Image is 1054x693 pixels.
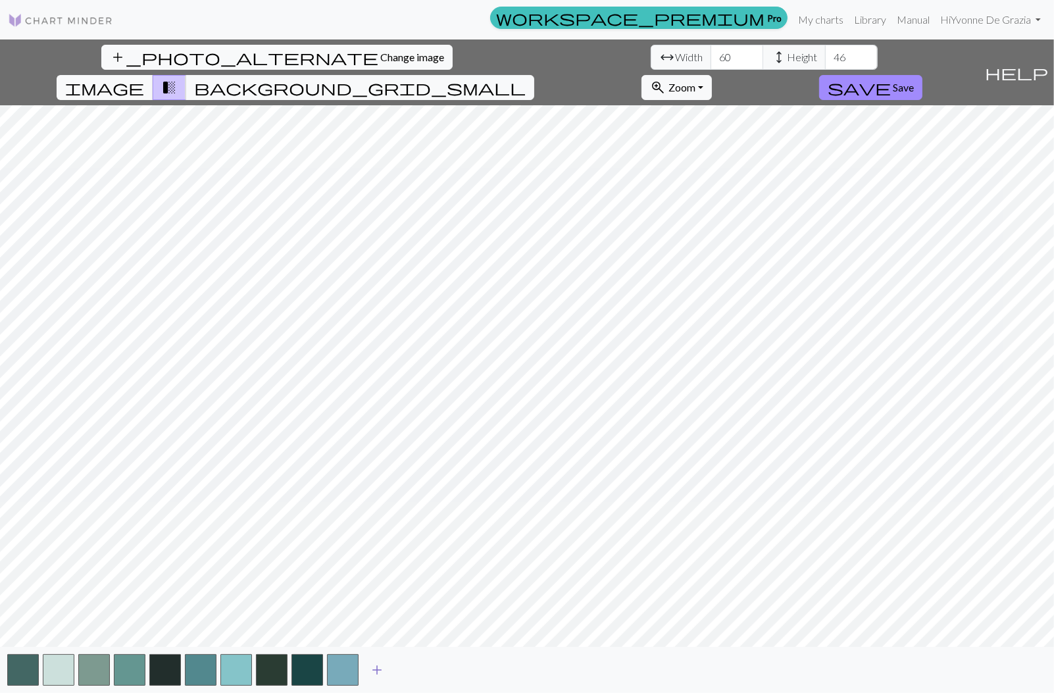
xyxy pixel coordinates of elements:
[8,13,113,28] img: Logo
[668,81,695,93] span: Zoom
[893,81,914,93] span: Save
[369,661,385,679] span: add
[490,7,788,29] a: Pro
[650,78,666,97] span: zoom_in
[380,51,444,63] span: Change image
[771,48,787,66] span: height
[787,49,817,65] span: Height
[935,7,1046,33] a: HiYvonne De Grazia
[101,45,453,70] button: Change image
[361,657,393,682] button: Add color
[110,48,378,66] span: add_photo_alternate
[194,78,526,97] span: background_grid_small
[659,48,675,66] span: arrow_range
[793,7,849,33] a: My charts
[891,7,935,33] a: Manual
[65,78,144,97] span: image
[496,9,765,27] span: workspace_premium
[849,7,891,33] a: Library
[979,39,1054,105] button: Help
[985,63,1048,82] span: help
[161,78,177,97] span: transition_fade
[828,78,891,97] span: save
[819,75,922,100] button: Save
[675,49,703,65] span: Width
[641,75,712,100] button: Zoom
